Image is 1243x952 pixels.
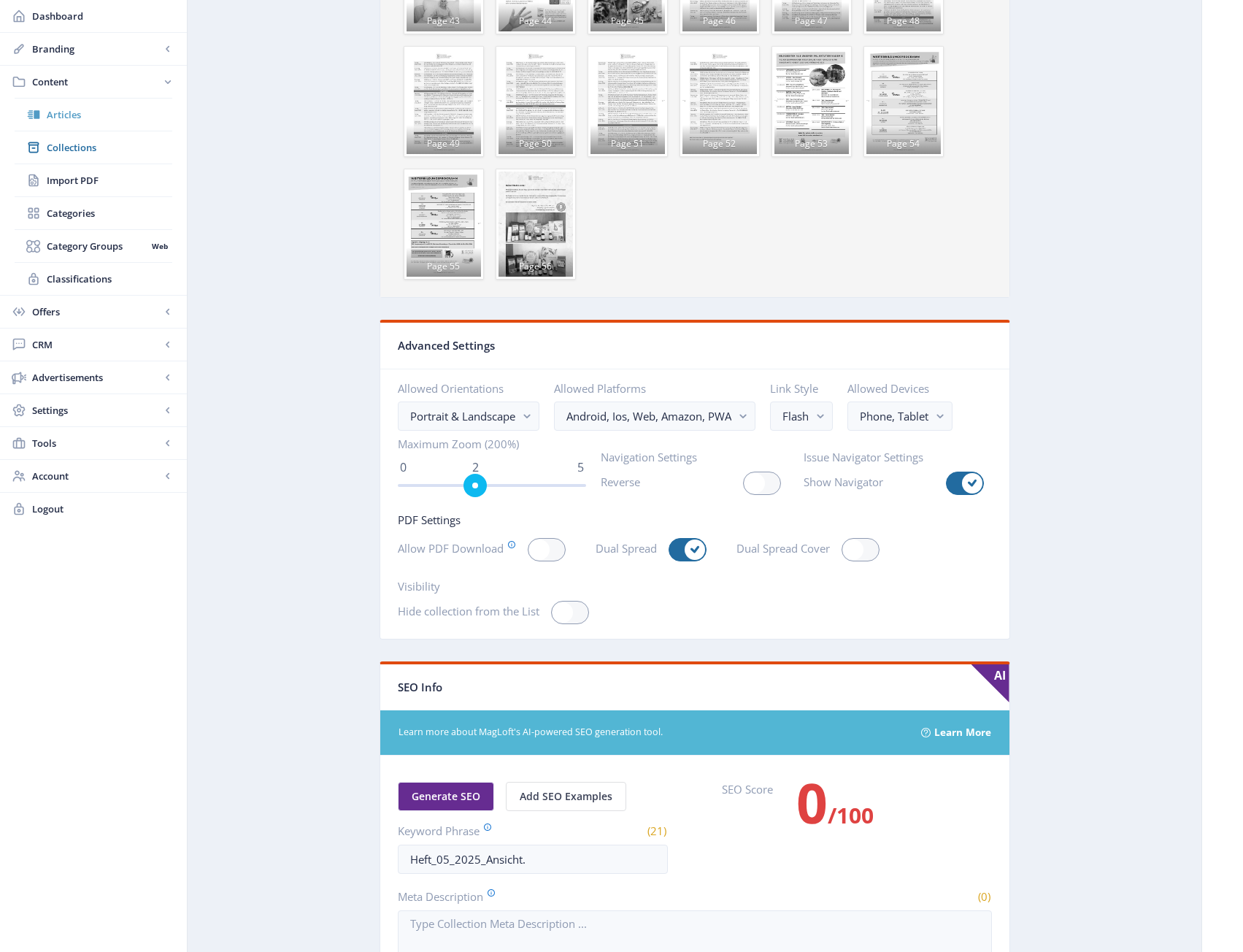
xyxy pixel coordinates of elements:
span: Page 46 [682,2,757,31]
span: AI [971,664,1009,702]
span: Page 54 [866,125,941,154]
nb-badge: Web [147,239,172,253]
span: Page 48 [866,2,941,31]
span: Learn more about MagLoft's AI-powered SEO generation tool. [399,726,904,740]
label: Allowed Platforms [554,381,744,396]
ngx-slider: ngx-slider [398,484,586,487]
button: Add SEO Examples [506,782,626,811]
span: Maximum Zoom (200%) [398,437,586,451]
span: Page 55 [407,247,481,277]
span: Import PDF [47,173,172,188]
span: Page 44 [499,2,573,31]
span: Page 52 [682,125,757,154]
label: Allow PDF Download [398,538,516,558]
a: Articles [15,99,172,131]
label: Link Style [770,381,821,396]
span: Issue Navigator Settings [804,450,992,464]
a: Category GroupsWeb [15,230,172,262]
a: Import PDF [15,164,172,196]
span: Generate SEO [412,791,480,802]
span: Offers [32,304,161,319]
span: Page 45 [590,2,665,31]
button: Flash [770,402,833,431]
button: Phone, Tablet [847,402,953,431]
label: Dual Spread [596,538,657,558]
span: Page 53 [774,125,849,154]
span: Page 51 [590,125,665,154]
label: Show Navigator [804,472,883,492]
span: Navigation Settings [601,450,789,464]
span: Categories [47,206,172,220]
span: PDF Settings [398,513,888,527]
button: Portrait & Landscape [398,402,539,431]
a: Learn More [934,721,991,744]
a: Classifications [15,263,172,295]
span: Page 43 [407,2,481,31]
span: (21) [645,824,668,838]
span: Settings [32,403,161,418]
label: Meta Description [398,888,689,905]
label: Dual Spread Cover [736,538,830,558]
button: Android, Ios, Web, Amazon, PWA [554,402,755,431]
button: Generate SEO [398,782,494,811]
span: 0 [398,459,409,475]
span: Branding [32,42,161,56]
label: Allowed Orientations [398,381,528,396]
nb-select-label: Phone, Tablet [860,407,928,425]
nb-select-label: Android, Ios, Web, Amazon, PWA [566,407,731,425]
span: CRM [32,337,161,352]
span: 2 [470,459,481,475]
span: 0 [796,765,828,840]
span: Account [32,469,161,483]
input: Type Article Keyword Phrase ... [398,845,668,874]
a: Categories [15,197,172,229]
div: Advanced Settings [398,334,992,357]
label: SEO Score [722,782,773,852]
div: Flash [782,407,809,425]
span: Logout [32,502,175,516]
label: Reverse [601,472,640,492]
label: Hide collection from the List [398,601,539,621]
span: Page 49 [407,125,481,154]
span: 5 [575,459,586,475]
label: Keyword Phrase [398,823,527,839]
span: Page 50 [499,125,573,154]
span: Dashboard [32,9,175,23]
h3: /100 [796,788,874,830]
label: Allowed Devices [847,381,941,396]
span: Page 47 [774,2,849,31]
span: SEO Info [398,680,442,694]
span: Articles [47,107,172,122]
span: Category Groups [47,239,147,253]
span: Visibility [398,579,597,594]
span: Classifications [47,272,172,286]
a: Collections [15,131,172,164]
div: Portrait & Landscape [410,407,515,425]
span: Content [32,74,161,89]
span: Advertisements [32,370,161,385]
span: Page 56 [499,247,573,277]
span: ngx-slider [463,474,487,497]
span: Collections [47,140,172,155]
span: Add SEO Examples [520,791,612,802]
span: (0) [976,889,992,904]
span: Tools [32,436,161,450]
